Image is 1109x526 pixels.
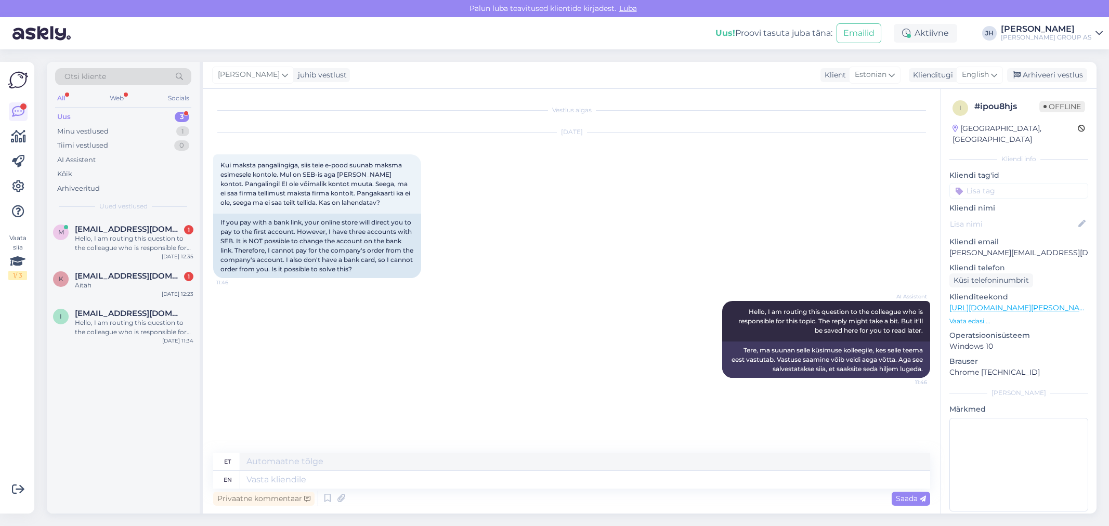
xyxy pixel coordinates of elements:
[949,303,1093,312] a: [URL][DOMAIN_NAME][PERSON_NAME]
[1001,33,1091,42] div: [PERSON_NAME] GROUP AS
[837,23,881,43] button: Emailid
[75,309,183,318] span: irinaozerova@gmail.com
[213,106,930,115] div: Vestlus algas
[738,308,924,334] span: Hello, I am routing this question to the colleague who is responsible for this topic. The reply m...
[294,70,347,81] div: juhib vestlust
[722,341,930,378] div: Tere, ma suunan selle küsimuse kolleegile, kes selle teema eest vastutab. Vastuse saamine võib ve...
[57,183,100,194] div: Arhiveeritud
[75,281,193,290] div: Aitäh
[949,247,1088,258] p: [PERSON_NAME][EMAIL_ADDRESS][DOMAIN_NAME]
[59,275,63,283] span: k
[176,126,189,137] div: 1
[99,202,148,211] span: Uued vestlused
[218,69,280,81] span: [PERSON_NAME]
[57,169,72,179] div: Kõik
[57,140,108,151] div: Tiimi vestlused
[1039,101,1085,112] span: Offline
[75,318,193,337] div: Hello, I am routing this question to the colleague who is responsible for this topic. The reply m...
[162,253,193,260] div: [DATE] 12:35
[953,123,1078,145] div: [GEOGRAPHIC_DATA], [GEOGRAPHIC_DATA]
[949,203,1088,214] p: Kliendi nimi
[75,234,193,253] div: Hello, I am routing this question to the colleague who is responsible for this topic. The reply m...
[959,104,961,112] span: i
[57,126,109,137] div: Minu vestlused
[58,228,64,236] span: m
[949,170,1088,181] p: Kliendi tag'id
[162,337,193,345] div: [DATE] 11:34
[949,154,1088,164] div: Kliendi info
[616,4,640,13] span: Luba
[715,27,832,40] div: Proovi tasuta juba täna:
[894,24,957,43] div: Aktiivne
[75,225,183,234] span: marleenelyse@gmail.com
[216,279,255,286] span: 11:46
[1001,25,1091,33] div: [PERSON_NAME]
[213,214,421,278] div: If you pay with a bank link, your online store will direct you to pay to the first account. Howev...
[855,69,886,81] span: Estonian
[962,69,989,81] span: English
[949,356,1088,367] p: Brauser
[220,161,412,206] span: Kui maksta pangalingiga, siis teie e-pood suunab maksma esimesele kontole. Mul on SEB-is aga [PER...
[949,367,1088,378] p: Chrome [TECHNICAL_ID]
[57,112,71,122] div: Uus
[1001,25,1103,42] a: [PERSON_NAME][PERSON_NAME] GROUP AS
[64,71,106,82] span: Otsi kliente
[949,292,1088,303] p: Klienditeekond
[949,273,1033,287] div: Küsi telefoninumbrit
[213,492,315,506] div: Privaatne kommentaar
[184,272,193,281] div: 1
[888,378,927,386] span: 11:46
[949,183,1088,199] input: Lisa tag
[60,312,62,320] span: i
[108,91,126,105] div: Web
[8,233,27,280] div: Vaata siia
[949,330,1088,341] p: Operatsioonisüsteem
[175,112,189,122] div: 3
[888,293,927,300] span: AI Assistent
[715,28,735,38] b: Uus!
[949,262,1088,273] p: Kliendi telefon
[213,127,930,137] div: [DATE]
[8,271,27,280] div: 1 / 3
[57,155,96,165] div: AI Assistent
[949,341,1088,352] p: Windows 10
[949,236,1088,247] p: Kliendi email
[909,70,953,81] div: Klienditugi
[184,225,193,234] div: 1
[896,494,926,503] span: Saada
[949,388,1088,398] div: [PERSON_NAME]
[982,26,997,41] div: JH
[1007,68,1087,82] div: Arhiveeri vestlus
[224,453,231,470] div: et
[974,100,1039,113] div: # ipou8hjs
[820,70,846,81] div: Klient
[162,290,193,298] div: [DATE] 12:23
[949,317,1088,326] p: Vaata edasi ...
[174,140,189,151] div: 0
[75,271,183,281] span: kaja.teder@gmail.com
[166,91,191,105] div: Socials
[55,91,67,105] div: All
[224,471,232,489] div: en
[8,70,28,90] img: Askly Logo
[949,404,1088,415] p: Märkmed
[950,218,1076,230] input: Lisa nimi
